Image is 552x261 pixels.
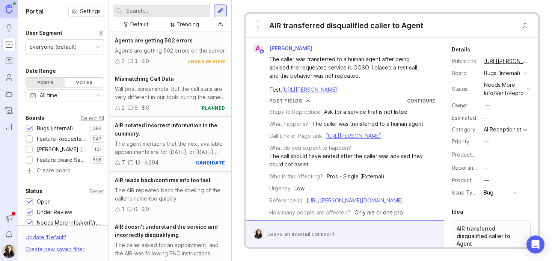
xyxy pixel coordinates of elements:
[485,151,490,159] div: —
[269,144,351,152] div: What do you expect to happen?
[26,66,56,75] div: Date Range
[2,71,16,84] a: Users
[37,124,73,133] div: Bugs (Internal)
[457,225,526,247] p: AIR transferred disqualified caller to Agent
[282,86,337,93] a: [URL][PERSON_NAME]
[37,219,100,227] div: Needs More Info/verif/repro
[93,125,102,131] p: 384
[484,81,524,97] div: needs more info/verif/repro
[89,189,104,193] div: Reset
[202,105,225,111] div: planned
[269,196,303,205] div: Reference(s)
[484,189,493,197] div: Bug
[452,45,470,54] div: Details
[109,32,231,70] a: Agents are getting 502 errorsAgents are getting 502 errors on the server230under review
[269,184,291,193] div: Urgency
[452,177,472,183] label: Product
[452,57,478,65] div: Public link
[26,29,62,38] div: User Segment
[37,135,87,143] div: Feature Requests (Internal)
[109,70,231,117] a: Mismatching Call DataWill post screenshots. But the call stats are very different in our tools du...
[269,120,308,128] div: What happens?
[80,8,101,15] span: Settings
[26,245,84,253] div: Create new saved filter
[93,136,102,142] p: 947
[37,198,51,206] div: Open
[327,172,385,181] div: Pros - Single (External)
[526,235,544,253] div: Open Intercom Messenger
[115,122,217,137] span: AIR notated incorrect information in the summary.
[452,138,469,145] label: Priority
[452,207,463,216] div: Idea
[109,117,231,172] a: AIR notated incorrect information in the summary.The agent mentions that the next available appoi...
[2,228,16,241] button: Notifications
[115,47,225,55] div: Agents are getting 502 errors on the server
[517,18,532,33] button: Close button
[259,49,264,54] img: member badge
[484,127,521,132] div: AI Receptionist
[269,86,429,94] div: Test:
[26,78,65,87] div: Posts
[2,38,16,51] a: Portal
[269,55,429,80] div: The caller was transferred to a human agent after being advised the requested service is OOSO. I ...
[115,75,174,82] span: Mismatching Call Data
[253,44,263,53] div: A
[269,20,423,31] div: AIR transferred disqualified caller to Agent
[146,205,149,213] div: 0
[30,43,77,51] div: Everyone (default)
[26,113,44,122] div: Boards
[452,125,478,134] div: Category
[306,197,403,204] a: [URL][PERSON_NAME][DOMAIN_NAME]
[93,157,102,163] p: 596
[2,21,16,35] a: Ideas
[134,57,137,65] div: 3
[115,241,225,258] div: The caller asked for an appointment, and the AIR was following PNC instructions correctly. But wh...
[269,98,302,104] div: Post Fields
[146,57,149,65] div: 0
[122,104,125,112] div: 2
[484,164,489,172] div: —
[483,150,492,160] button: ProductboardID
[122,205,124,213] div: 1
[2,120,16,134] a: Reporting
[482,56,531,66] a: [URL][PERSON_NAME]
[26,7,44,16] h1: Portal
[452,85,478,93] div: Status
[115,223,218,238] span: AIR doesn't understand the service and incorrectly disqualifying
[122,158,125,167] div: 7
[68,6,104,17] a: Settings
[115,37,193,44] span: Agents are getting 502 errors
[37,208,72,216] div: Under Review
[187,58,225,65] div: under review
[269,152,435,169] div: The call should have ended after the caller was advised they could not assist
[269,172,323,181] div: Who is this affecting?
[109,172,231,218] a: AIR reads back/confirms info too fastThe AIR repeated back the spelling of the caller's name too ...
[115,186,225,203] div: The AIR repeated back the spelling of the caller's name too quickly
[2,211,16,225] button: Announcements
[452,164,492,171] label: Reporting Team
[484,176,489,184] div: —
[324,108,407,116] div: Ask for a service that is not listed
[115,85,225,101] div: Will post screenshots. But the call stats are very different in our tools during the same time pe...
[294,184,305,193] div: Low
[146,104,149,112] div: 0
[126,7,207,15] input: Search...
[26,187,42,196] div: Status
[354,208,403,217] div: Only me or one pro
[269,45,312,51] span: [PERSON_NAME]
[485,101,490,110] div: —
[256,24,259,33] span: 1
[37,145,88,154] div: [PERSON_NAME] (Public)
[407,98,435,104] a: Configure
[484,137,489,146] div: —
[176,20,199,29] div: Trending
[2,104,16,117] a: Changelog
[269,208,351,217] div: How many people are affected?
[81,116,104,120] div: Select All
[26,168,104,175] a: Create board
[149,158,158,167] div: 294
[326,133,381,139] a: [URL][PERSON_NAME]
[115,177,211,183] span: AIR reads back/confirms info too fast
[452,101,478,110] div: Owner
[452,189,479,196] label: Issue Type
